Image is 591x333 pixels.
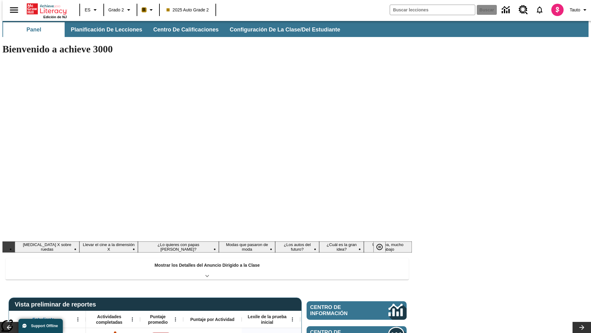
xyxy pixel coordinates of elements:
body: Máximo 600 caracteres Presiona Escape para desactivar la barra de herramientas Presiona Alt + F10... [2,5,90,10]
button: Carrusel de lecciones, seguir [573,322,591,333]
button: Planificación de lecciones [66,22,147,37]
button: Abrir el menú lateral [5,1,23,19]
button: Diapositiva 3 ¿Lo quieres con papas fritas? [138,241,219,253]
a: Notificaciones [532,2,548,18]
button: Pausar [373,241,386,253]
span: ES [85,7,90,13]
button: Diapositiva 6 ¿Cuál es la gran idea? [319,241,364,253]
div: Portada [27,2,67,19]
a: Centro de información [498,2,515,18]
div: Subbarra de navegación [2,22,346,37]
span: Edición de NJ [43,15,67,19]
button: Diapositiva 4 Modas que pasaron de moda [219,241,275,253]
button: Escoja un nuevo avatar [548,2,567,18]
span: Support Offline [31,324,58,328]
button: Diapositiva 5 ¿Los autos del futuro? [275,241,319,253]
p: Mostrar los Detalles del Anuncio Dirigido a la Clase [155,262,260,269]
button: Centro de calificaciones [148,22,223,37]
img: avatar image [551,4,564,16]
button: Abrir menú [171,315,180,324]
button: Abrir menú [73,315,82,324]
input: Buscar campo [390,5,475,15]
a: Centro de recursos, Se abrirá en una pestaña nueva. [515,2,532,18]
span: Tauto [570,7,580,13]
button: Perfil/Configuración [567,4,591,15]
button: Configuración de la clase/del estudiante [225,22,345,37]
span: Centro de información [310,304,368,317]
a: Portada [27,3,67,15]
button: Grado: Grado 2, Elige un grado [106,4,135,15]
button: Lenguaje: ES, Selecciona un idioma [82,4,102,15]
div: Pausar [373,241,392,253]
span: Estudiante [33,317,55,322]
span: Grado 2 [108,7,124,13]
button: Diapositiva 2 Llevar el cine a la dimensión X [79,241,138,253]
button: Panel [3,22,65,37]
span: B [143,6,146,14]
div: Subbarra de navegación [2,21,589,37]
a: Centro de información [307,301,407,320]
h1: Bienvenido a achieve 3000 [2,43,412,55]
button: Boost El color de la clase es anaranjado claro. Cambiar el color de la clase. [139,4,157,15]
div: Mostrar los Detalles del Anuncio Dirigido a la Clase [6,258,409,280]
button: Abrir menú [128,315,137,324]
span: Puntaje promedio [143,314,173,325]
button: Abrir menú [288,315,297,324]
button: Diapositiva 1 Rayos X sobre ruedas [15,241,79,253]
button: Diapositiva 7 Una idea, mucho trabajo [364,241,412,253]
span: Vista preliminar de reportes [15,301,99,308]
span: 2025 Auto Grade 2 [167,7,209,13]
span: Actividades completadas [89,314,130,325]
span: Lexile de la prueba inicial [245,314,290,325]
span: Puntaje por Actividad [190,317,234,322]
button: Support Offline [18,319,63,333]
